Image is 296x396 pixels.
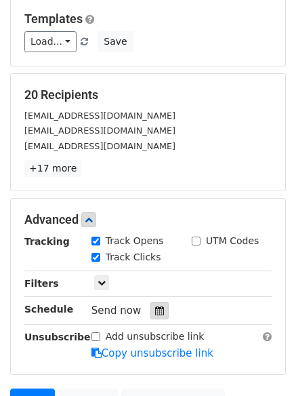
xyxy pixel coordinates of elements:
[24,160,81,177] a: +17 more
[24,31,77,52] a: Load...
[98,31,133,52] button: Save
[106,330,205,344] label: Add unsubscribe link
[228,331,296,396] iframe: Chat Widget
[106,234,164,248] label: Track Opens
[24,236,70,247] strong: Tracking
[24,212,272,227] h5: Advanced
[206,234,259,248] label: UTM Codes
[24,304,73,315] strong: Schedule
[24,125,175,136] small: [EMAIL_ADDRESS][DOMAIN_NAME]
[91,347,213,359] a: Copy unsubscribe link
[24,278,59,289] strong: Filters
[24,332,91,342] strong: Unsubscribe
[24,12,83,26] a: Templates
[24,87,272,102] h5: 20 Recipients
[91,304,142,317] span: Send now
[24,141,175,151] small: [EMAIL_ADDRESS][DOMAIN_NAME]
[106,250,161,264] label: Track Clicks
[24,111,175,121] small: [EMAIL_ADDRESS][DOMAIN_NAME]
